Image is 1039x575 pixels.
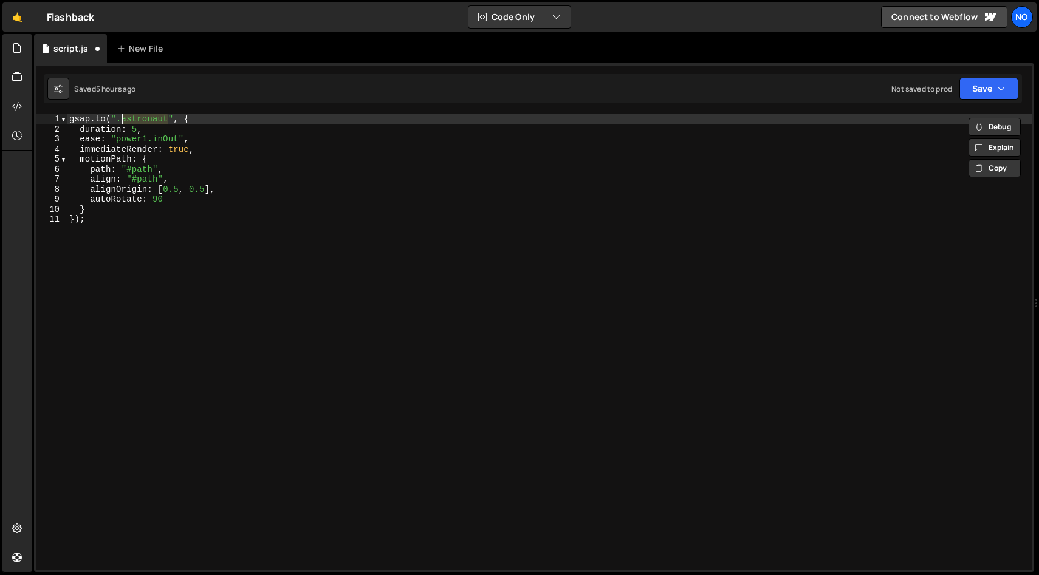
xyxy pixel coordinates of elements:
[36,174,67,185] div: 7
[1011,6,1033,28] a: No
[36,114,67,124] div: 1
[969,138,1021,157] button: Explain
[891,84,952,94] div: Not saved to prod
[959,78,1018,100] button: Save
[36,145,67,155] div: 4
[36,124,67,135] div: 2
[468,6,571,28] button: Code Only
[74,84,136,94] div: Saved
[36,214,67,225] div: 11
[36,194,67,205] div: 9
[36,185,67,195] div: 8
[2,2,32,32] a: 🤙
[36,134,67,145] div: 3
[969,118,1021,136] button: Debug
[117,43,168,55] div: New File
[96,84,136,94] div: 5 hours ago
[36,165,67,175] div: 6
[881,6,1007,28] a: Connect to Webflow
[53,43,88,55] div: script.js
[47,10,94,24] div: Flashback
[36,154,67,165] div: 5
[969,159,1021,177] button: Copy
[36,205,67,215] div: 10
